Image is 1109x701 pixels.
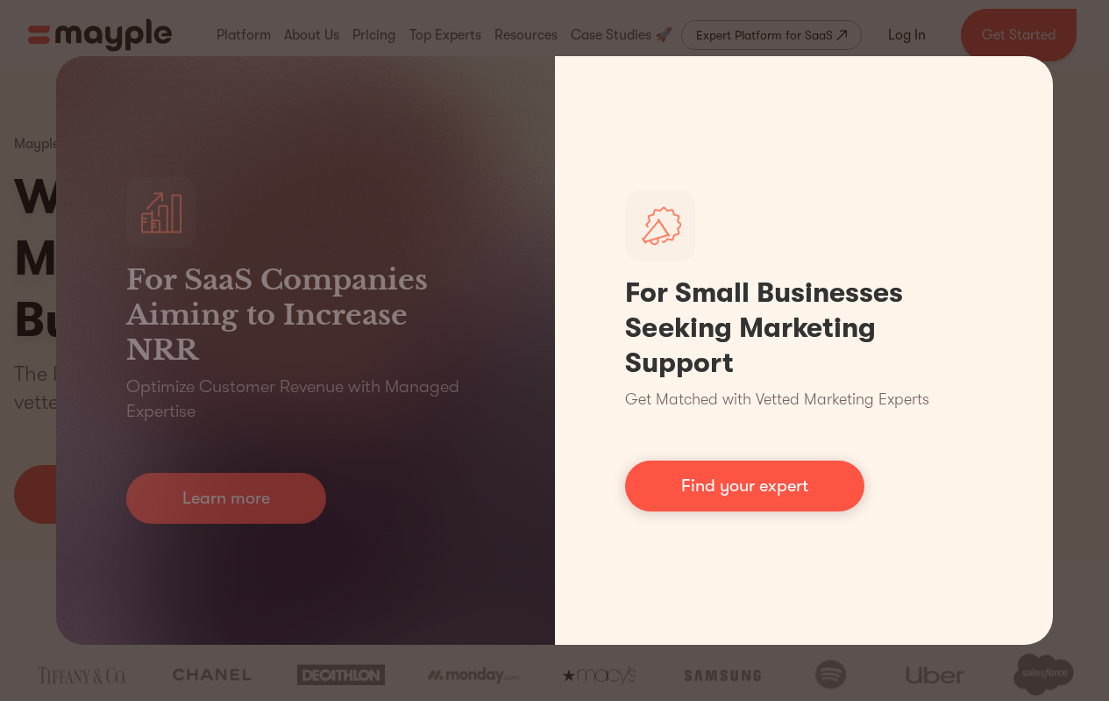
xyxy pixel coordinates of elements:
a: Learn more [126,473,326,524]
p: Get Matched with Vetted Marketing Experts [625,388,929,411]
a: Find your expert [625,461,864,511]
h3: For SaaS Companies Aiming to Increase NRR [126,262,485,368]
p: Optimize Customer Revenue with Managed Expertise [126,375,485,424]
h1: For Small Businesses Seeking Marketing Support [625,275,984,381]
